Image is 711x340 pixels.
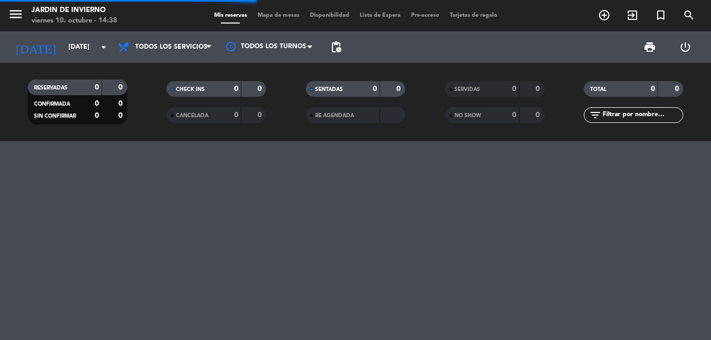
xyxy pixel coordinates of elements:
[97,41,110,53] i: arrow_drop_down
[252,13,305,18] span: Mapa de mesas
[234,111,238,119] strong: 0
[589,109,602,121] i: filter_list
[445,13,503,18] span: Tarjetas de regalo
[396,85,403,93] strong: 0
[118,112,125,119] strong: 0
[330,41,342,53] span: pending_actions
[651,85,655,93] strong: 0
[34,85,68,90] span: RESERVADAS
[679,41,692,53] i: power_settings_new
[354,13,406,18] span: Lista de Espera
[512,111,516,119] strong: 0
[95,112,99,119] strong: 0
[602,109,683,121] input: Filtrar por nombre...
[176,87,205,92] span: CHECK INS
[626,9,639,21] i: exit_to_app
[234,85,238,93] strong: 0
[536,85,542,93] strong: 0
[590,87,606,92] span: TOTAL
[406,13,445,18] span: Pre-acceso
[373,85,377,93] strong: 0
[95,84,99,91] strong: 0
[675,85,681,93] strong: 0
[34,114,76,119] span: SIN CONFIRMAR
[8,6,24,26] button: menu
[512,85,516,93] strong: 0
[31,5,117,16] div: JARDIN DE INVIERNO
[95,100,99,107] strong: 0
[258,111,264,119] strong: 0
[8,36,63,59] i: [DATE]
[258,85,264,93] strong: 0
[454,87,480,92] span: SERVIDAS
[643,41,656,53] span: print
[209,13,252,18] span: Mis reservas
[34,101,70,107] span: CONFIRMADA
[683,9,695,21] i: search
[31,16,117,26] div: viernes 10. octubre - 14:38
[598,9,610,21] i: add_circle_outline
[315,113,354,118] span: RE AGENDADA
[454,113,481,118] span: NO SHOW
[536,111,542,119] strong: 0
[654,9,667,21] i: turned_in_not
[118,84,125,91] strong: 0
[135,43,207,51] span: Todos los servicios
[305,13,354,18] span: Disponibilidad
[118,100,125,107] strong: 0
[315,87,343,92] span: SENTADAS
[668,31,703,63] div: LOG OUT
[8,6,24,22] i: menu
[176,113,208,118] span: CANCELADA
